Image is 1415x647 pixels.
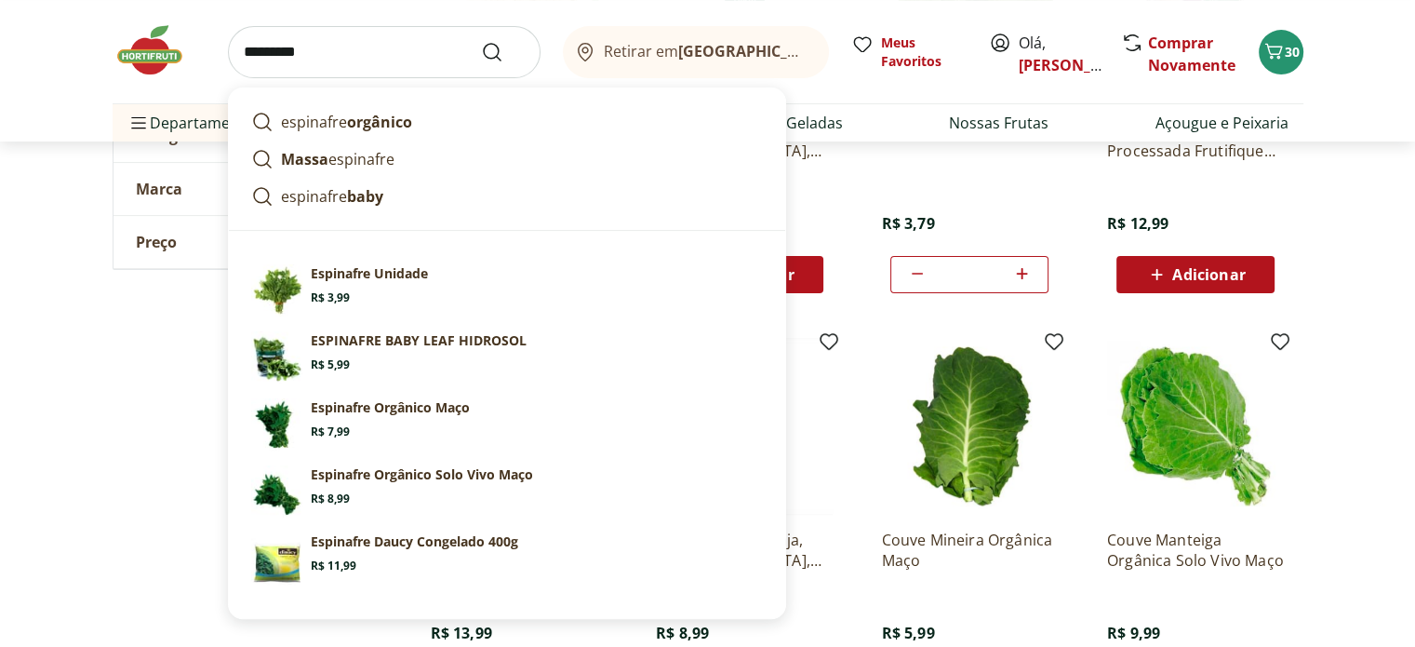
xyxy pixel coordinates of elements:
p: Espinafre Orgânico Solo Vivo Maço [311,465,533,484]
button: Carrinho [1259,30,1303,74]
button: Marca [113,163,393,215]
a: [PERSON_NAME] [1019,55,1140,75]
a: Nossas Frutas [949,112,1048,134]
span: R$ 11,99 [311,559,356,573]
span: Olá, [1019,32,1101,76]
a: Açougue e Peixaria [1155,112,1288,134]
span: R$ 7,99 [311,425,350,439]
a: PrincipalEspinafre Orgânico MaçoR$ 7,99 [244,391,770,458]
strong: Massa [281,149,328,169]
p: espinafre [281,185,383,208]
a: PrincipalEspinafre Daucy Congelado 400gR$ 11,99 [244,525,770,592]
p: ESPINAFRE BABY LEAF HIDROSOL [311,331,527,350]
span: Departamentos [127,101,261,145]
p: Espinafre Daucy Congelado 400g [311,532,518,551]
a: Massaespinafre [244,141,770,178]
p: espinafre [281,148,394,170]
span: R$ 12,99 [1107,213,1168,234]
img: Principal [251,532,303,585]
span: R$ 5,99 [311,357,350,372]
span: Meus Favoritos [881,34,967,71]
a: Espinafre UnidadeEspinafre UnidadeR$ 3,99 [244,257,770,324]
a: Couve Mineira Orgânica Maço [881,530,1058,571]
b: [GEOGRAPHIC_DATA]/[GEOGRAPHIC_DATA] [678,41,992,61]
img: Principal [251,331,303,384]
a: espinafreorgânico [244,103,770,141]
span: Marca [136,180,182,198]
strong: orgânico [347,112,412,132]
img: Couve Mineira Orgânica Maço [881,338,1058,515]
span: R$ 5,99 [881,623,934,643]
a: Meus Favoritos [851,34,967,71]
a: espinafrebaby [244,178,770,215]
img: Couve Manteiga Orgânica Solo Vivo Maço [1107,338,1284,515]
img: Hortifruti [113,22,206,78]
strong: baby [347,186,383,207]
input: search [228,26,541,78]
button: Preço [113,216,393,268]
span: 30 [1285,43,1300,61]
span: R$ 3,79 [881,213,934,234]
button: Menu [127,101,150,145]
a: Comprar Novamente [1148,33,1235,75]
span: R$ 13,99 [431,623,492,643]
button: Submit Search [481,41,526,63]
p: espinafre [281,111,412,133]
img: Espinafre Unidade [251,264,303,317]
img: Principal [251,398,303,451]
span: Preço [136,233,177,251]
button: Adicionar [1116,256,1275,293]
p: Espinafre Orgânico Maço [311,398,470,417]
span: R$ 8,99 [656,623,709,643]
a: Couve Manteiga Orgânica Solo Vivo Maço [1107,530,1284,571]
span: R$ 9,99 [1107,623,1160,643]
span: Retirar em [604,43,809,60]
span: R$ 8,99 [311,492,350,506]
img: Principal [251,465,303,518]
span: Adicionar [1172,267,1245,282]
a: PrincipalESPINAFRE BABY LEAF HIDROSOLR$ 5,99 [244,324,770,391]
p: Espinafre Unidade [311,264,428,283]
button: Retirar em[GEOGRAPHIC_DATA]/[GEOGRAPHIC_DATA] [563,26,829,78]
a: PrincipalEspinafre Orgânico Solo Vivo MaçoR$ 8,99 [244,458,770,525]
span: R$ 3,99 [311,290,350,305]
